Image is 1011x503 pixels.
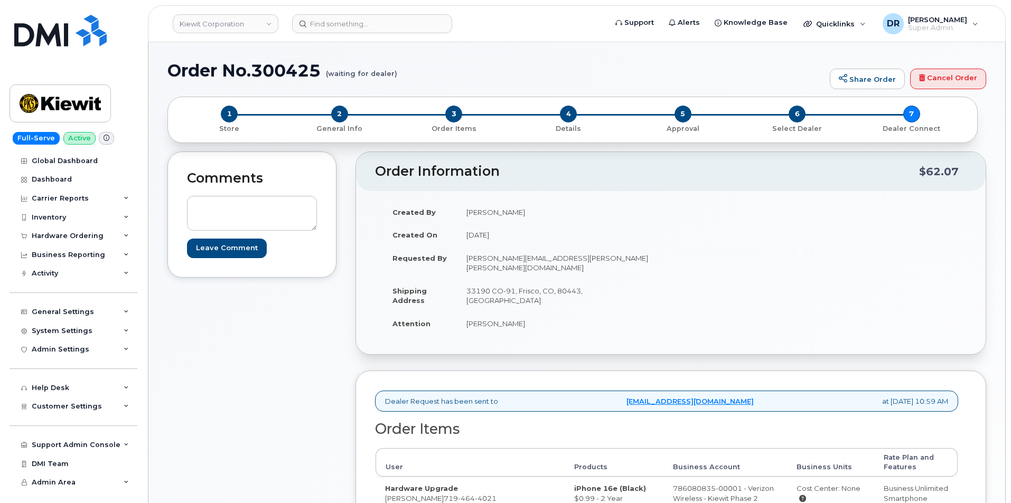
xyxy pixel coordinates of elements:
[392,254,447,262] strong: Requested By
[376,448,565,477] th: User
[187,239,267,258] input: Leave Comment
[874,448,958,477] th: Rate Plan and Features
[457,246,663,279] td: [PERSON_NAME][EMAIL_ADDRESS][PERSON_NAME][PERSON_NAME][DOMAIN_NAME]
[444,494,497,502] span: 719
[397,122,511,134] a: 3 Order Items
[511,122,626,134] a: 4 Details
[457,312,663,335] td: [PERSON_NAME]
[663,448,787,477] th: Business Account
[375,391,958,412] div: Dealer Request has been sent to at [DATE] 10:59 AM
[331,106,348,122] span: 2
[475,494,497,502] span: 4021
[181,124,278,134] p: Store
[375,164,919,179] h2: Order Information
[221,106,238,122] span: 1
[392,319,430,328] strong: Attention
[392,287,427,305] strong: Shipping Address
[744,124,850,134] p: Select Dealer
[385,484,458,492] strong: Hardware Upgrade
[167,61,825,80] h1: Order No.300425
[326,61,397,78] small: (waiting for dealer)
[457,223,663,246] td: [DATE]
[375,421,958,437] h2: Order Items
[789,106,806,122] span: 6
[740,122,855,134] a: 6 Select Dealer
[910,69,986,90] a: Cancel Order
[457,279,663,312] td: 33190 CO-91, Frisco, CO, 80443, [GEOGRAPHIC_DATA]
[287,124,393,134] p: General Info
[626,396,754,406] a: [EMAIL_ADDRESS][DOMAIN_NAME]
[176,122,283,134] a: 1 Store
[797,483,865,503] div: Cost Center: None
[630,124,736,134] p: Approval
[392,231,437,239] strong: Created On
[187,171,317,186] h2: Comments
[625,122,740,134] a: 5 Approval
[458,494,475,502] span: 464
[919,162,959,182] div: $62.07
[516,124,622,134] p: Details
[283,122,397,134] a: 2 General Info
[830,69,905,90] a: Share Order
[565,448,663,477] th: Products
[574,484,646,492] strong: iPhone 16e (Black)
[787,448,874,477] th: Business Units
[560,106,577,122] span: 4
[675,106,691,122] span: 5
[401,124,507,134] p: Order Items
[392,208,436,216] strong: Created By
[457,201,663,224] td: [PERSON_NAME]
[445,106,462,122] span: 3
